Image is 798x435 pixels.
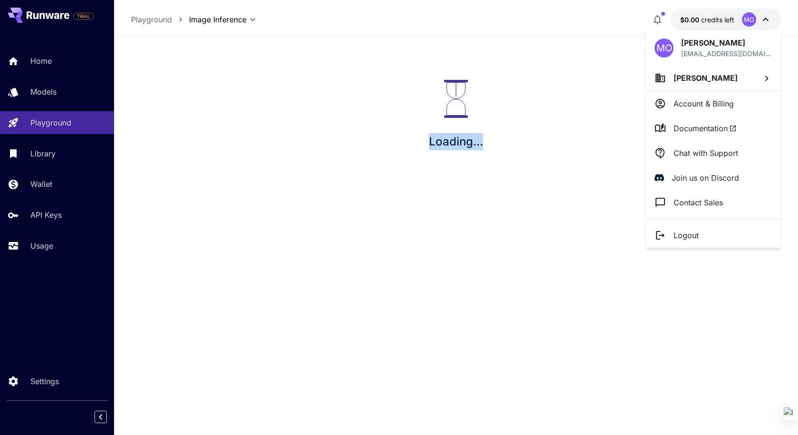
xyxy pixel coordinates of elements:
[674,98,734,109] p: Account & Billing
[674,147,738,159] p: Chat with Support
[681,48,772,58] p: [EMAIL_ADDRESS][DOMAIN_NAME]
[674,73,738,83] span: [PERSON_NAME]
[672,172,739,184] p: Join us on Discord
[681,37,772,48] p: [PERSON_NAME]
[674,197,723,208] p: Contact Sales
[674,123,737,134] span: Documentation
[681,48,772,58] div: www.wxm.471@gmail.com
[646,65,781,91] button: [PERSON_NAME]
[655,39,674,58] div: MO
[674,230,699,241] p: Logout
